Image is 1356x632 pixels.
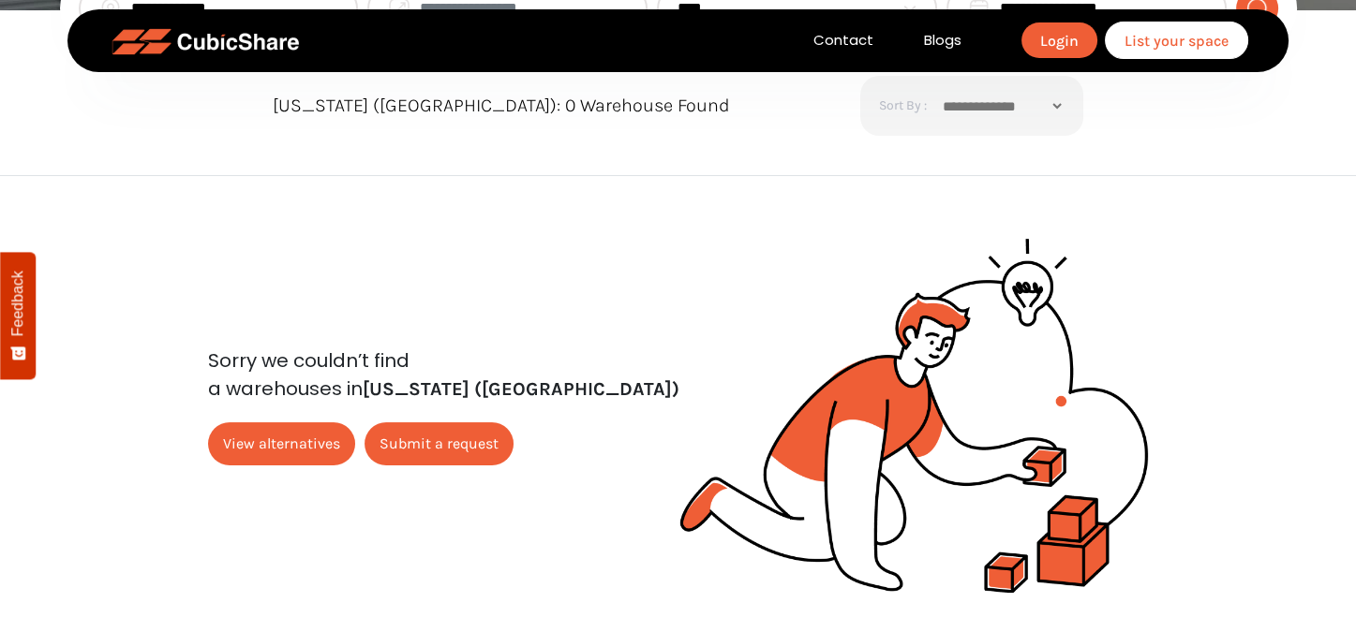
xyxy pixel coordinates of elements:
a: Contact [788,30,899,51]
span: Feedback [9,271,26,336]
img: warehouse-not-found.png [679,238,1148,593]
a: List your space [1105,22,1248,59]
span: [US_STATE] ([GEOGRAPHIC_DATA]) [363,378,679,400]
label: [US_STATE] ([GEOGRAPHIC_DATA]): 0 Warehouse Found [273,92,730,120]
a: View alternatives [208,422,355,465]
p: Sorry we couldn’t find a warehouses in [208,346,679,404]
a: Submit a request [365,422,514,465]
a: Blogs [899,30,987,51]
span: sort by : [879,95,927,117]
a: Login [1021,22,1097,58]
